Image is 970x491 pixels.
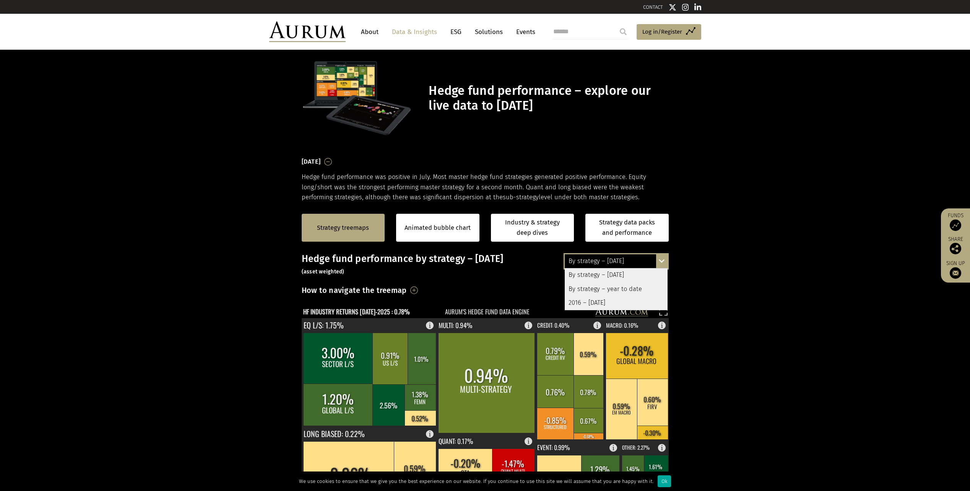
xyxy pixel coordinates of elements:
a: Industry & strategy deep dives [491,214,574,242]
a: Events [512,25,535,39]
a: Animated bubble chart [405,223,471,233]
small: (asset weighted) [302,268,344,275]
div: By strategy – [DATE] [565,254,668,268]
h3: [DATE] [302,156,321,167]
div: By strategy – [DATE] [565,268,668,282]
img: Aurum [269,21,346,42]
div: 2016 – [DATE] [565,296,668,310]
div: By strategy – year to date [565,282,668,296]
div: Share [945,237,966,254]
a: Solutions [471,25,507,39]
div: Ok [658,475,671,487]
a: Strategy treemaps [317,223,369,233]
span: sub-strategy [503,193,539,201]
a: About [357,25,382,39]
img: Twitter icon [669,3,676,11]
img: Share this post [950,243,961,254]
img: Instagram icon [682,3,689,11]
a: Log in/Register [637,24,701,40]
h3: How to navigate the treemap [302,284,407,297]
span: Log in/Register [642,27,682,36]
a: Sign up [945,260,966,279]
a: Data & Insights [388,25,441,39]
a: CONTACT [643,4,663,10]
img: Linkedin icon [694,3,701,11]
h1: Hedge fund performance – explore our live data to [DATE] [429,83,666,113]
img: Access Funds [950,219,961,231]
input: Submit [616,24,631,39]
img: Sign up to our newsletter [950,267,961,279]
a: ESG [447,25,465,39]
a: Strategy data packs and performance [585,214,669,242]
p: Hedge fund performance was positive in July. Most master hedge fund strategies generated positive... [302,172,669,202]
a: Funds [945,212,966,231]
h3: Hedge fund performance by strategy – [DATE] [302,253,669,276]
